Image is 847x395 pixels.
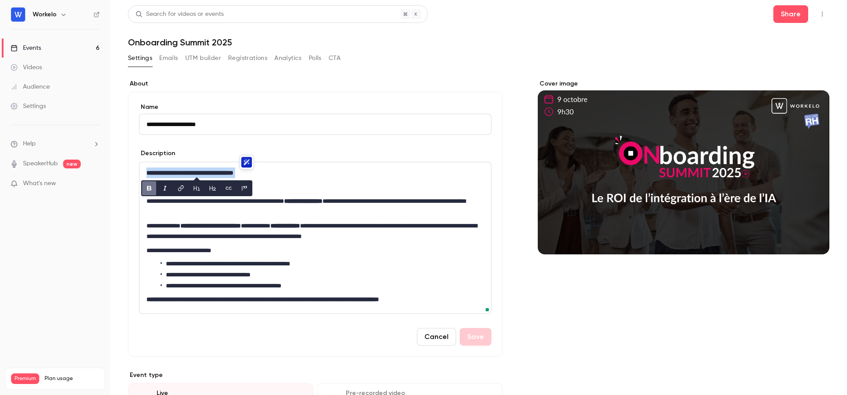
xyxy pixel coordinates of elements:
[128,371,502,380] p: Event type
[228,51,267,65] button: Registrations
[11,139,100,149] li: help-dropdown-opener
[773,5,808,23] button: Share
[11,102,46,111] div: Settings
[174,181,188,195] button: link
[185,51,221,65] button: UTM builder
[139,162,491,314] section: description
[11,82,50,91] div: Audience
[128,51,152,65] button: Settings
[538,79,829,254] section: Cover image
[237,181,251,195] button: blockquote
[139,149,175,158] label: Description
[11,373,39,384] span: Premium
[23,159,58,168] a: SpeakerHub
[139,162,491,313] div: editor
[309,51,322,65] button: Polls
[158,181,172,195] button: italic
[417,328,456,346] button: Cancel
[159,51,178,65] button: Emails
[538,79,829,88] label: Cover image
[11,63,42,72] div: Videos
[89,180,100,188] iframe: Noticeable Trigger
[33,10,56,19] h6: Workelo
[11,7,25,22] img: Workelo
[128,79,502,88] label: About
[139,103,491,112] label: Name
[63,160,81,168] span: new
[23,139,36,149] span: Help
[329,51,341,65] button: CTA
[274,51,302,65] button: Analytics
[142,181,156,195] button: bold
[128,37,829,48] h1: Onboarding Summit 2025
[23,179,56,188] span: What's new
[135,10,224,19] div: Search for videos or events
[45,375,99,382] span: Plan usage
[11,44,41,52] div: Events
